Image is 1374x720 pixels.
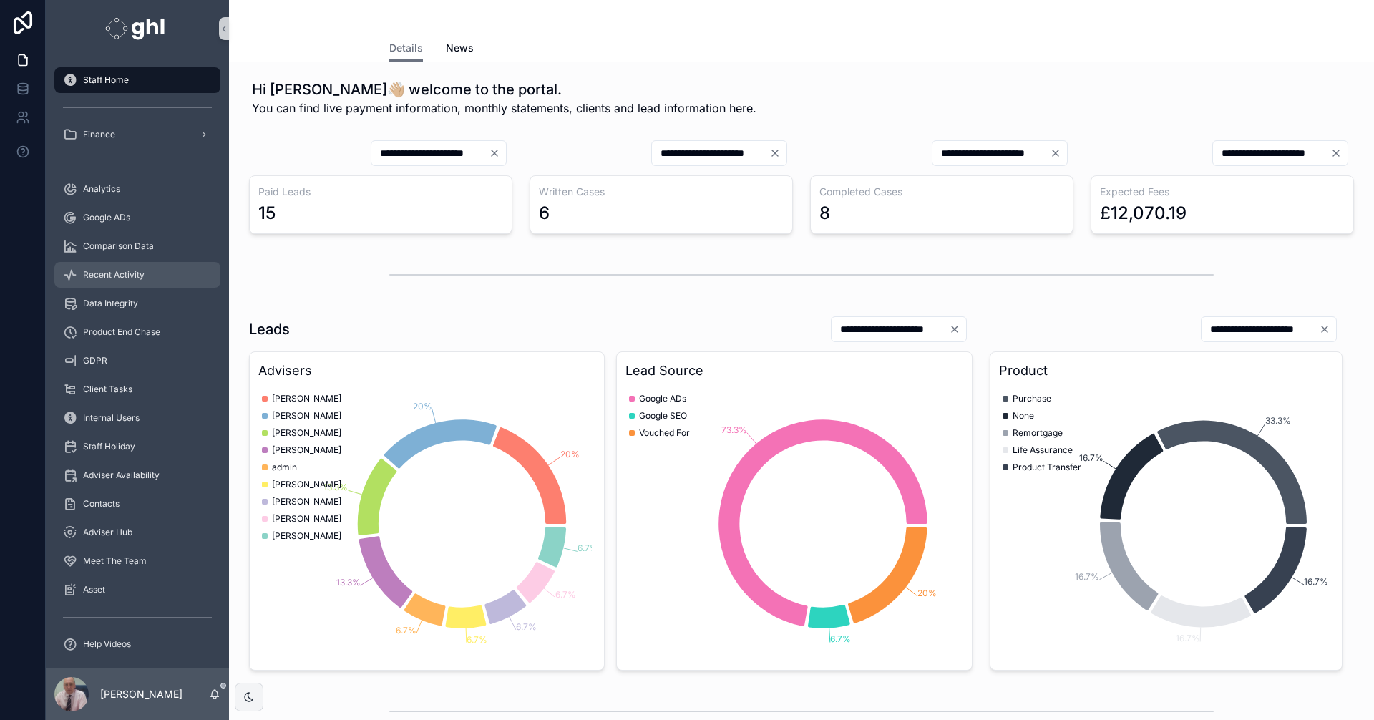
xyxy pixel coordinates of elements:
div: chart [258,386,595,661]
a: Finance [54,122,220,147]
a: Adviser Availability [54,462,220,488]
a: GDPR [54,348,220,374]
a: Staff Holiday [54,434,220,459]
span: admin [272,462,297,473]
button: Clear [1330,147,1348,159]
span: Adviser Hub [83,527,132,538]
a: News [446,35,474,64]
div: 15 [258,202,276,225]
tspan: 6.7% [467,634,487,645]
tspan: 16.7% [1176,633,1200,643]
tspan: 13.3% [336,577,361,588]
span: Help Videos [83,638,131,650]
button: Clear [769,147,786,159]
span: [PERSON_NAME] [272,479,341,490]
span: Google SEO [639,410,687,422]
tspan: 16.7% [1304,576,1328,587]
span: You can find live payment information, monthly statements, clients and lead information here. [252,99,756,117]
span: Contacts [83,498,120,510]
img: App logo [105,17,169,40]
a: Asset [54,577,220,603]
div: £12,070.19 [1100,202,1187,225]
tspan: 6.7% [830,633,851,644]
tspan: 20% [413,401,432,412]
span: [PERSON_NAME] [272,393,341,404]
tspan: 6.7% [578,543,598,553]
a: Meet The Team [54,548,220,574]
span: Comparison Data [83,240,154,252]
button: Clear [1050,147,1067,159]
a: Internal Users [54,405,220,431]
span: Life Assurance [1013,444,1073,456]
span: Product Transfer [1013,462,1081,473]
span: Staff Home [83,74,129,86]
span: Finance [83,129,115,140]
span: Meet The Team [83,555,147,567]
span: Asset [83,584,105,595]
span: Google ADs [639,393,686,404]
tspan: 33.3% [1265,415,1291,426]
span: [PERSON_NAME] [272,513,341,525]
span: Purchase [1013,393,1051,404]
span: GDPR [83,355,107,366]
h3: Expected Fees [1100,185,1345,199]
span: Client Tasks [83,384,132,395]
span: Data Integrity [83,298,138,309]
div: chart [625,386,963,661]
h3: Product [999,361,1333,381]
a: Data Integrity [54,291,220,316]
h3: Completed Cases [819,185,1064,199]
tspan: 6.7% [396,625,416,636]
div: scrollable content [46,57,229,668]
a: Client Tasks [54,376,220,402]
span: [PERSON_NAME] [272,410,341,422]
tspan: 73.3% [721,424,747,435]
div: 6 [539,202,550,225]
div: chart [999,386,1333,661]
tspan: 20% [917,588,937,598]
span: Recent Activity [83,269,145,281]
h3: Lead Source [625,361,963,381]
tspan: 13.3% [323,482,348,492]
div: 8 [819,202,830,225]
a: Product End Chase [54,319,220,345]
tspan: 6.7% [555,589,576,600]
tspan: 20% [560,449,580,459]
span: [PERSON_NAME] [272,444,341,456]
a: Details [389,35,423,62]
a: Adviser Hub [54,520,220,545]
span: Product End Chase [83,326,160,338]
h3: Written Cases [539,185,784,199]
span: Remortgage [1013,427,1063,439]
a: Staff Home [54,67,220,93]
span: News [446,41,474,55]
span: Vouched For [639,427,690,439]
span: Staff Holiday [83,441,135,452]
span: [PERSON_NAME] [272,530,341,542]
tspan: 16.7% [1075,571,1099,582]
a: Google ADs [54,205,220,230]
span: Google ADs [83,212,130,223]
h3: Advisers [258,361,595,381]
tspan: 6.7% [516,621,537,632]
tspan: 16.7% [1079,452,1103,463]
span: [PERSON_NAME] [272,496,341,507]
span: Analytics [83,183,120,195]
p: [PERSON_NAME] [100,687,182,701]
a: Contacts [54,491,220,517]
a: Recent Activity [54,262,220,288]
span: Internal Users [83,412,140,424]
h1: Leads [249,319,290,339]
span: Adviser Availability [83,470,160,481]
a: Help Videos [54,631,220,657]
h1: Hi [PERSON_NAME]👋🏼 welcome to the portal. [252,79,756,99]
span: None [1013,410,1034,422]
a: Analytics [54,176,220,202]
button: Clear [1319,323,1336,335]
span: [PERSON_NAME] [272,427,341,439]
button: Clear [489,147,506,159]
span: Details [389,41,423,55]
a: Comparison Data [54,233,220,259]
button: Clear [949,323,966,335]
h3: Paid Leads [258,185,503,199]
